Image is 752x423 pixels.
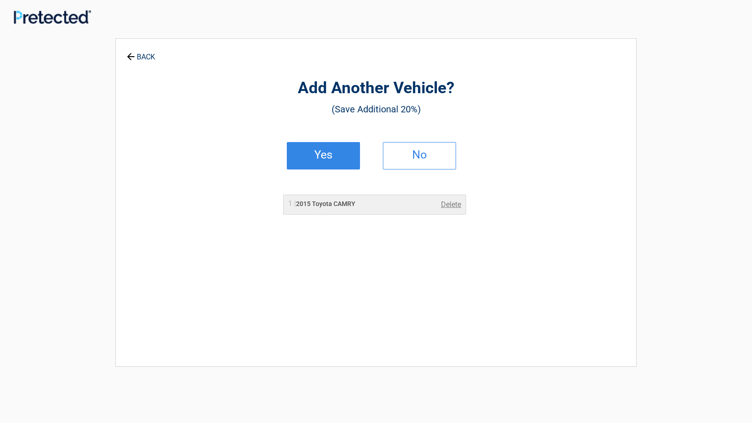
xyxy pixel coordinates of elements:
[125,45,157,61] a: BACK
[14,10,91,24] img: Main Logo
[166,78,586,99] h2: Add Another Vehicle?
[288,199,355,209] h2: 2015 Toyota CAMRY
[166,101,586,117] h3: (Save Additional 20%)
[441,199,461,210] a: Delete
[392,152,446,158] h2: No
[296,152,350,158] h2: Yes
[288,199,296,208] span: 1 |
